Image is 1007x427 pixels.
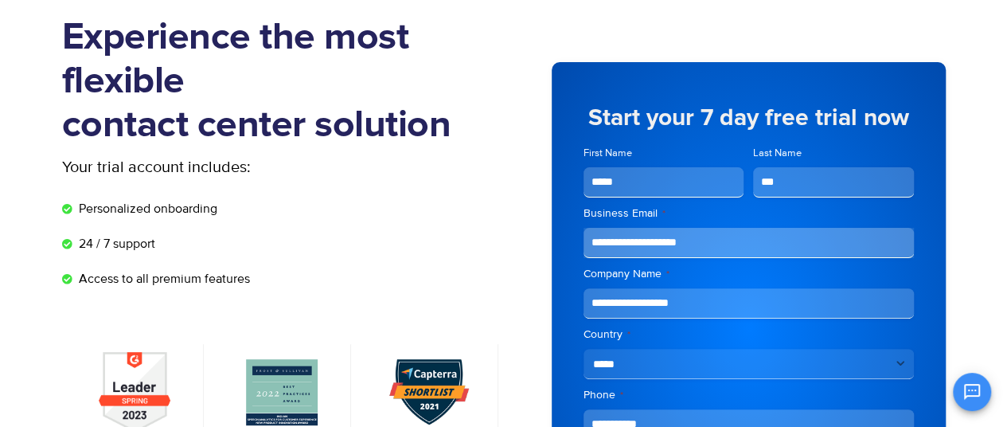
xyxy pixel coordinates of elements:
[75,234,155,253] span: 24 / 7 support
[584,206,914,221] label: Business Email
[584,146,744,161] label: First Name
[62,155,384,179] p: Your trial account includes:
[75,199,217,218] span: Personalized onboarding
[75,269,250,288] span: Access to all premium features
[584,266,914,282] label: Company Name
[62,16,504,147] h1: Experience the most flexible contact center solution
[953,373,991,411] button: Open chat
[584,327,914,343] label: Country
[584,106,914,130] h5: Start your 7 day free trial now
[753,146,914,161] label: Last Name
[584,387,914,403] label: Phone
